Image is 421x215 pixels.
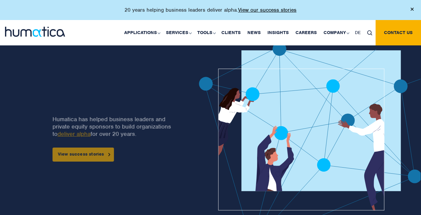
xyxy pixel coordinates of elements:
a: Applications [121,20,163,45]
a: Company [320,20,352,45]
p: Humatica has helped business leaders and private equity sponsors to build organizations to for ov... [52,116,175,138]
a: Services [163,20,194,45]
img: logo [5,27,65,37]
a: News [244,20,264,45]
a: Contact us [376,20,421,45]
a: DE [352,20,364,45]
a: deliver alpha [57,130,90,138]
a: Clients [218,20,244,45]
p: 20 years helping business leaders deliver alpha. [125,7,296,13]
a: Tools [194,20,218,45]
a: Insights [264,20,292,45]
span: DE [355,30,361,35]
a: Careers [292,20,320,45]
img: search_icon [367,30,372,35]
a: View success stories [52,148,114,162]
a: View our success stories [238,7,296,13]
img: arrowicon [108,153,110,156]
